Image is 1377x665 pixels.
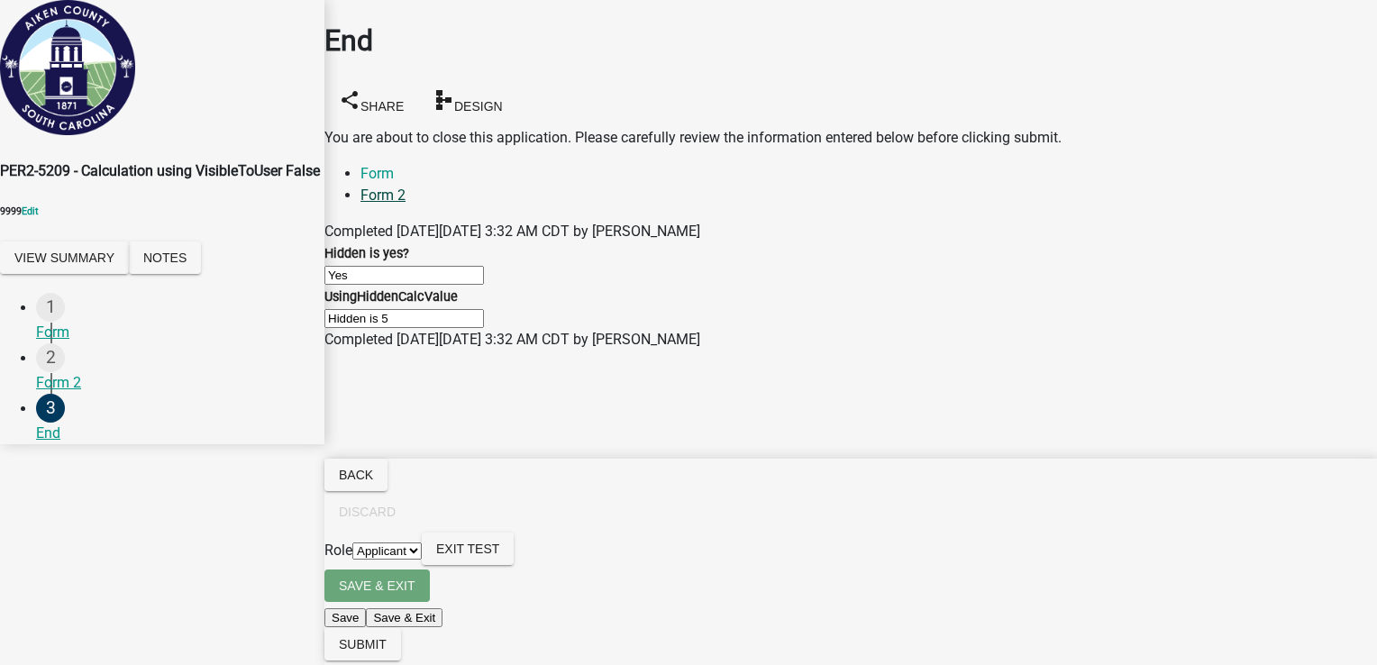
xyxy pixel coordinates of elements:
h1: End [324,19,1377,62]
button: Save [324,608,366,627]
div: Form 2 [36,372,310,394]
div: Form [36,322,310,343]
a: Form [360,165,394,182]
span: Submit [339,637,387,651]
span: Save & Exit [339,578,415,593]
div: Save & Exit [324,606,1377,628]
span: Design [454,98,503,113]
button: Save & Exit [324,569,430,602]
div: You are about to close this application. Please carefully review the information entered below be... [324,127,1377,351]
button: Notes [129,241,201,274]
div: End [36,423,310,444]
span: Completed [DATE][DATE] 3:32 AM CDT by [PERSON_NAME] [324,331,700,348]
button: Back [324,459,388,491]
button: shareShare [324,82,418,123]
i: share [339,88,360,110]
div: 2 [36,343,65,372]
span: Back [339,468,373,482]
button: Exit Test [422,533,514,565]
a: Edit [22,205,39,217]
wm-modal-confirm: Edit Application Number [22,205,39,217]
label: UsingHiddenCalcValue [324,289,458,305]
button: Save & Exit [366,608,442,627]
div: 3 [36,394,65,423]
button: schemaDesign [418,82,517,123]
button: Submit [324,628,401,660]
i: schema [433,88,454,110]
label: Hidden is yes? [324,246,409,261]
span: Exit Test [436,542,499,556]
wm-modal-confirm: Notes [129,251,201,268]
span: Share [360,98,404,113]
span: Completed [DATE][DATE] 3:32 AM CDT by [PERSON_NAME] [324,223,700,240]
a: Form 2 [360,187,406,204]
button: Discard [324,496,410,528]
div: 1 [36,293,65,322]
